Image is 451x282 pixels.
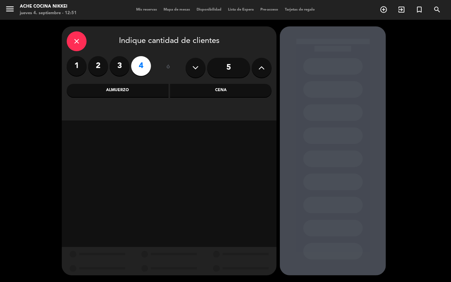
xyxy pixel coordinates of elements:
label: 3 [110,56,130,76]
span: Mapa de mesas [160,8,193,12]
span: Tarjetas de regalo [282,8,318,12]
span: Disponibilidad [193,8,225,12]
i: add_circle_outline [380,6,388,14]
label: 2 [88,56,108,76]
i: close [73,37,81,45]
div: Ache Cocina Nikkei [20,3,77,10]
label: 1 [67,56,87,76]
div: Almuerzo [67,84,169,97]
div: ó [158,56,179,79]
label: 4 [131,56,151,76]
div: Cena [170,84,272,97]
i: menu [5,4,15,14]
div: Indique cantidad de clientes [67,31,272,51]
i: search [433,6,441,14]
div: jueves 4. septiembre - 12:51 [20,10,77,17]
span: Lista de Espera [225,8,257,12]
span: Mis reservas [133,8,160,12]
i: turned_in_not [415,6,423,14]
button: menu [5,4,15,16]
span: Pre-acceso [257,8,282,12]
i: exit_to_app [397,6,405,14]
